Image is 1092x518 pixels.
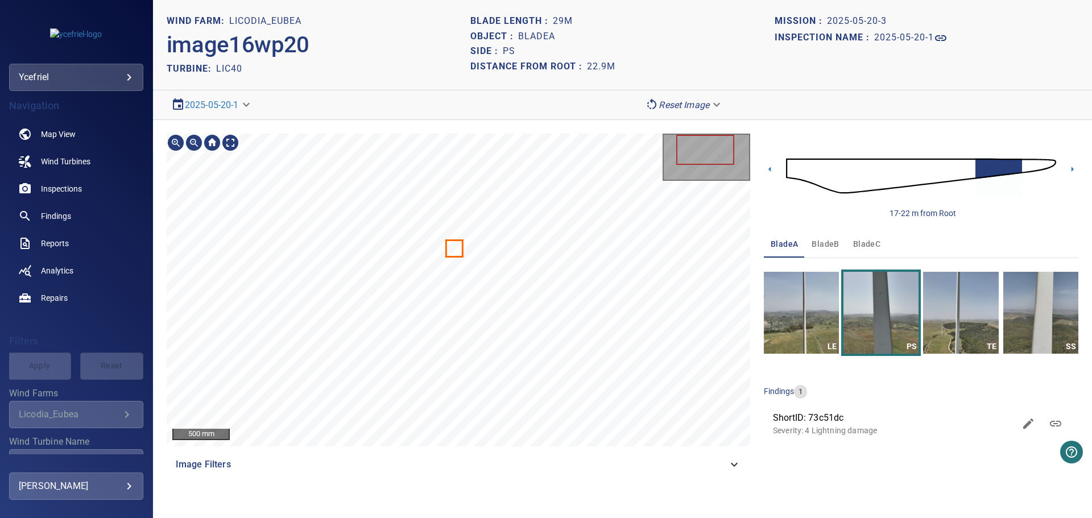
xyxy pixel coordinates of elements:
label: Wind Turbine Name [9,437,143,446]
a: repairs noActive [9,284,143,312]
h1: PS [503,46,515,57]
div: TE [985,339,999,354]
h2: TURBINE: [167,63,216,74]
div: 2025-05-20-1 [167,95,257,115]
h4: Filters [9,335,143,347]
span: bladeB [812,237,839,251]
div: Go home [203,134,221,152]
a: map noActive [9,121,143,148]
a: 2025-05-20-1 [874,31,948,45]
h2: LIC40 [216,63,242,74]
div: PS [904,339,919,354]
div: Wind Turbine Name [9,449,143,476]
h2: image16wp20 [167,31,309,59]
span: Map View [41,129,76,140]
h1: Mission : [775,16,827,27]
p: Severity: 4 Lightning damage [773,425,1015,436]
span: bladeC [853,237,880,251]
h1: 2025-05-20-1 [874,32,934,43]
h1: 2025-05-20-3 [827,16,887,27]
div: 17-22 m from Root [890,208,956,219]
span: Analytics [41,265,73,276]
div: SS [1064,339,1078,354]
a: TE [923,272,998,354]
h1: Inspection name : [775,32,874,43]
div: LE [825,339,839,354]
span: Wind Turbines [41,156,90,167]
span: Reports [41,238,69,249]
h1: bladeA [518,31,555,42]
div: Toggle full page [221,134,239,152]
a: PS [843,272,919,354]
a: reports noActive [9,230,143,257]
a: SS [1003,272,1078,354]
em: Reset Image [659,100,709,110]
div: Zoom out [185,134,203,152]
div: ycefriel [19,68,134,86]
span: ShortID: 73c51dc [773,411,1015,425]
h4: Navigation [9,100,143,111]
a: 2025-05-20-1 [185,100,239,110]
a: inspections noActive [9,175,143,202]
span: Findings [41,210,71,222]
a: windturbines noActive [9,148,143,175]
a: LE [764,272,839,354]
span: bladeA [771,237,798,251]
h1: Distance from root : [470,61,587,72]
div: [PERSON_NAME] [19,477,134,495]
span: Image Filters [176,458,727,471]
span: Repairs [41,292,68,304]
h1: WIND FARM: [167,16,229,27]
h1: Licodia_Eubea [229,16,301,27]
h1: 29m [553,16,573,27]
div: ycefriel [9,64,143,91]
div: Zoom in [167,134,185,152]
img: d [786,143,1056,209]
span: 1 [794,387,807,397]
a: findings noActive [9,202,143,230]
div: Wind Farms [9,401,143,428]
h1: Object : [470,31,518,42]
span: Inspections [41,183,82,194]
h1: Blade length : [470,16,553,27]
img: ycefriel-logo [50,28,102,40]
div: Licodia_Eubea [19,409,120,420]
h1: 22.9m [587,61,615,72]
a: analytics noActive [9,257,143,284]
h1: Side : [470,46,503,57]
span: findings [764,387,794,396]
div: Reset Image [640,95,727,115]
div: Image Filters [167,451,750,478]
label: Wind Farms [9,389,143,398]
